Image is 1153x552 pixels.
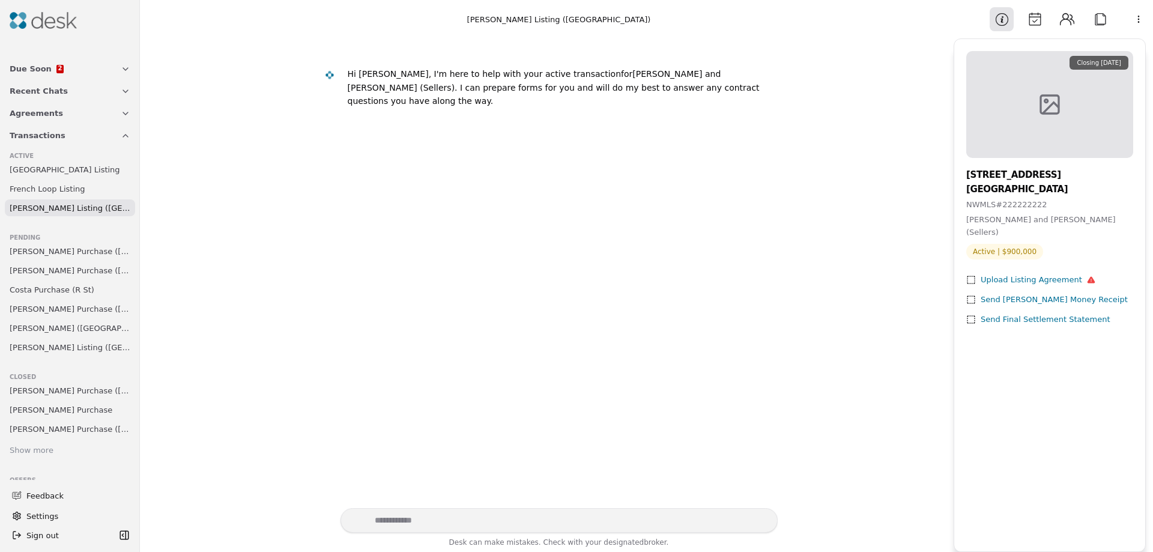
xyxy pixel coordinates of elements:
span: [PERSON_NAME] Purchase ([PERSON_NAME][GEOGRAPHIC_DATA]) [10,264,130,277]
span: Recent Chats [10,85,68,97]
div: Send Final Settlement Statement [981,314,1110,326]
span: Transactions [10,129,65,142]
div: Desk can make mistakes. Check with your broker. [340,536,778,552]
span: [PERSON_NAME] Purchase ([GEOGRAPHIC_DATA]) [10,245,130,258]
div: [GEOGRAPHIC_DATA] [966,182,1133,196]
div: Show more [10,444,53,457]
textarea: Write your prompt here [340,508,778,533]
div: Active [10,151,130,161]
img: Desk [324,70,334,80]
span: [PERSON_NAME] ([GEOGRAPHIC_DATA]) [10,322,130,335]
span: Due Soon [10,62,52,75]
span: 2 [58,65,62,71]
button: Sign out [7,526,116,545]
div: Pending [10,233,130,243]
div: [PERSON_NAME] and [PERSON_NAME] (Sellers) [348,67,768,108]
div: [PERSON_NAME] Listing ([GEOGRAPHIC_DATA]) [467,13,651,26]
span: [PERSON_NAME] Purchase ([PERSON_NAME][GEOGRAPHIC_DATA][PERSON_NAME]) [10,423,130,435]
button: Transactions [2,124,138,147]
span: [PERSON_NAME] and [PERSON_NAME] (Sellers) [966,215,1116,237]
div: . I can prepare forms for you and will do my best to answer any contract questions you have along... [348,83,760,106]
span: [PERSON_NAME] Listing ([GEOGRAPHIC_DATA]) [10,202,130,214]
span: Feedback [26,490,123,502]
span: Settings [26,510,58,523]
span: [PERSON_NAME] Listing ([GEOGRAPHIC_DATA]) [10,341,130,354]
span: Active | $900,000 [966,244,1043,259]
span: designated [604,538,644,547]
button: Agreements [2,102,138,124]
div: [STREET_ADDRESS] [966,168,1133,182]
img: Desk [10,12,77,29]
span: Costa Purchase (R St) [10,284,94,296]
span: [GEOGRAPHIC_DATA] Listing [10,163,120,176]
div: Hi [PERSON_NAME], I'm here to help with your active transaction [348,69,622,79]
button: Feedback [5,485,130,506]
div: for [621,69,632,79]
div: NWMLS # 222222222 [966,199,1133,211]
span: [PERSON_NAME] Purchase [10,404,112,416]
button: Due Soon2 [2,58,138,80]
button: Settings [7,506,133,526]
span: [PERSON_NAME] Purchase ([GEOGRAPHIC_DATA]) [10,303,130,315]
span: Sign out [26,529,59,542]
span: French Loop Listing [10,183,85,195]
div: Closed [10,372,130,382]
div: Send [PERSON_NAME] Money Receipt [981,294,1128,306]
div: Offers [10,476,130,485]
div: Upload Listing Agreement [981,274,1095,287]
div: Closing [DATE] [1070,56,1128,70]
button: Recent Chats [2,80,138,102]
span: Agreements [10,107,63,120]
span: [PERSON_NAME] Purchase ([US_STATE] Rd) [10,384,130,397]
